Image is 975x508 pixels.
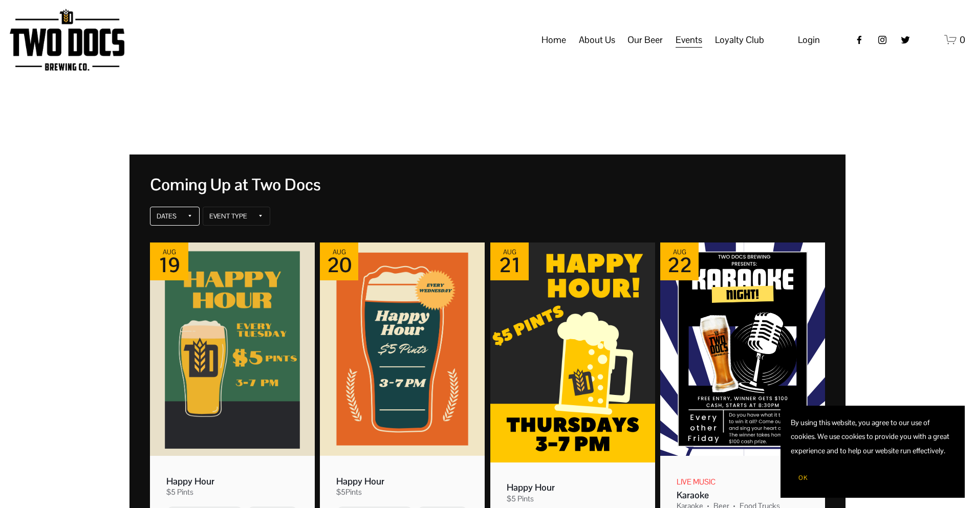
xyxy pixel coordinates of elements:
[150,175,826,194] div: Coming Up at Two Docs
[877,35,887,45] a: instagram-unauth
[791,416,955,458] p: By using this website, you agree to our use of cookies. We use cookies to provide you with a grea...
[166,487,193,497] div: $5 Pints
[715,30,764,50] a: folder dropdown
[541,30,566,50] a: Home
[209,212,247,220] div: Event Type
[579,30,615,50] a: folder dropdown
[677,489,809,501] div: Event name
[507,494,534,504] div: $5 Pints
[798,34,820,46] span: Login
[327,249,351,256] div: Aug
[320,242,358,280] div: Event date: August 20
[667,256,691,274] div: 22
[781,406,965,498] section: Cookie banner
[158,249,180,256] div: Aug
[10,9,124,71] img: Two Docs Brewing Co.
[798,474,808,482] span: OK
[660,242,825,456] img: Picture for 'Karaoke' event
[166,487,298,497] div: Event tags
[676,31,702,49] span: Events
[150,242,315,456] img: Picture for 'Happy Hour' event
[798,31,820,49] a: Login
[166,475,298,487] div: Event name
[499,249,520,256] div: Aug
[579,31,615,49] span: About Us
[660,242,699,280] div: Event date: August 22
[150,242,188,280] div: Event date: August 19
[336,487,468,497] div: Event tags
[490,242,655,462] img: Picture for 'Happy Hour' event
[320,242,485,456] img: Picture for 'Happy Hour' event
[677,477,716,487] div: Event category
[944,33,965,46] a: 0 items in cart
[676,30,702,50] a: folder dropdown
[490,242,529,280] div: Event date: August 21
[854,35,864,45] a: Facebook
[336,487,362,497] div: $5Pints
[715,31,764,49] span: Loyalty Club
[791,468,815,488] button: OK
[900,35,911,45] a: twitter-unauth
[336,475,468,487] div: Event name
[158,256,180,274] div: 19
[157,212,177,220] div: Dates
[627,31,663,49] span: Our Beer
[499,256,520,274] div: 21
[627,30,663,50] a: folder dropdown
[667,249,691,256] div: Aug
[507,482,639,494] div: Event name
[327,256,351,274] div: 20
[960,34,965,46] span: 0
[507,494,639,504] div: Event tags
